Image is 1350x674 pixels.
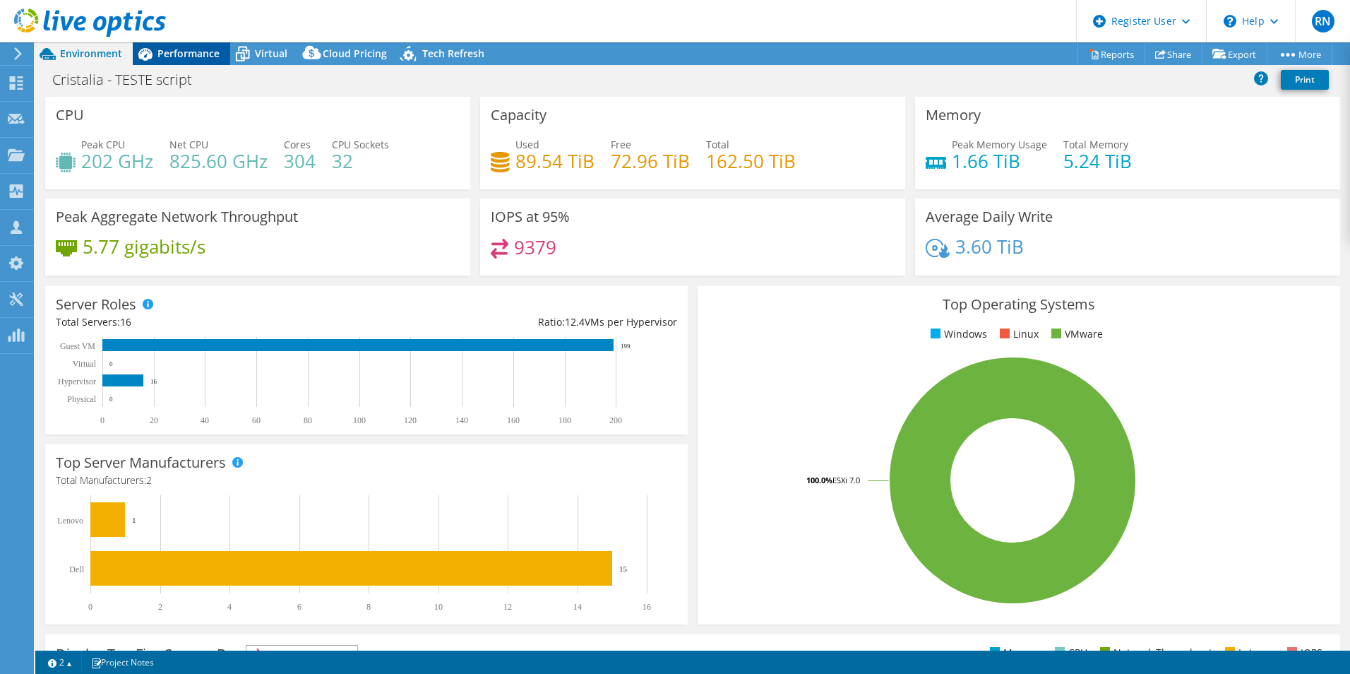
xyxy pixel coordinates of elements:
text: 6 [297,602,301,612]
text: 15 [619,564,628,573]
tspan: ESXi 7.0 [832,475,860,485]
text: 12 [503,602,512,612]
text: 140 [455,415,468,425]
li: VMware [1048,326,1103,342]
text: Physical [67,394,96,404]
span: Peak Memory Usage [952,138,1047,151]
text: 40 [201,415,209,425]
span: CPU Sockets [332,138,389,151]
text: 0 [109,396,113,403]
text: 120 [404,415,417,425]
text: 2 [158,602,162,612]
span: Total [706,138,729,151]
text: Dell [69,564,84,574]
h4: 9379 [514,240,556,255]
h4: 5.24 TiB [1063,153,1132,169]
li: IOPS [1284,645,1322,661]
span: Peak CPU [81,138,125,151]
li: Network Throughput [1097,645,1212,661]
h4: Total Manufacturers: [56,473,677,488]
h3: Server Roles [56,297,136,312]
h3: Top Server Manufacturers [56,455,226,471]
a: Project Notes [81,654,164,671]
text: 100 [353,415,366,425]
text: Hypervisor [58,377,96,386]
text: Guest VM [60,341,95,351]
span: Cloud Pricing [323,47,387,60]
h4: 32 [332,153,389,169]
h1: Cristalia - TESTE script [46,72,214,88]
span: Total Memory [1063,138,1128,151]
a: Export [1202,43,1267,65]
tspan: 100.0% [806,475,832,485]
text: 0 [88,602,92,612]
h3: IOPS at 95% [491,209,570,225]
span: Virtual [255,47,287,60]
li: CPU [1051,645,1087,661]
text: 20 [150,415,158,425]
span: RN [1312,10,1334,32]
h3: CPU [56,107,84,123]
span: Environment [60,47,122,60]
span: Used [515,138,539,151]
text: 14 [573,602,582,612]
h3: Peak Aggregate Network Throughput [56,209,298,225]
text: 0 [100,415,104,425]
text: 160 [507,415,520,425]
h4: 162.50 TiB [706,153,796,169]
text: 1 [132,516,136,524]
text: 16 [150,378,157,385]
text: Virtual [73,359,97,369]
h4: 1.66 TiB [952,153,1047,169]
div: Ratio: VMs per Hypervisor [366,314,677,330]
text: 10 [434,602,443,612]
h4: 304 [284,153,316,169]
text: 4 [227,602,232,612]
span: Tech Refresh [422,47,484,60]
span: 12.4 [565,315,585,329]
h4: 72.96 TiB [611,153,690,169]
h4: 202 GHz [81,153,153,169]
h4: 825.60 GHz [169,153,268,169]
a: Reports [1077,43,1145,65]
h3: Capacity [491,107,546,123]
a: 2 [38,654,82,671]
span: Cores [284,138,311,151]
span: 16 [120,315,131,329]
li: Memory [986,645,1042,661]
li: Windows [927,326,987,342]
text: 8 [366,602,371,612]
text: 180 [558,415,571,425]
li: Linux [996,326,1039,342]
h4: 5.77 gigabits/s [83,239,205,254]
h3: Top Operating Systems [708,297,1330,312]
span: 2 [146,473,152,487]
text: 200 [609,415,622,425]
span: Free [611,138,631,151]
text: 60 [252,415,261,425]
h3: Memory [926,107,981,123]
text: 16 [643,602,651,612]
h3: Average Daily Write [926,209,1053,225]
svg: \n [1224,15,1236,28]
div: Total Servers: [56,314,366,330]
li: Latency [1221,645,1274,661]
text: Lenovo [57,516,83,526]
text: 80 [304,415,312,425]
text: 0 [109,360,113,367]
span: IOPS [246,646,357,663]
text: 199 [621,343,631,350]
span: Net CPU [169,138,208,151]
h4: 89.54 TiB [515,153,595,169]
a: Print [1281,70,1329,90]
h4: 3.60 TiB [955,239,1024,254]
a: More [1267,43,1332,65]
span: Performance [157,47,220,60]
a: Share [1145,43,1202,65]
